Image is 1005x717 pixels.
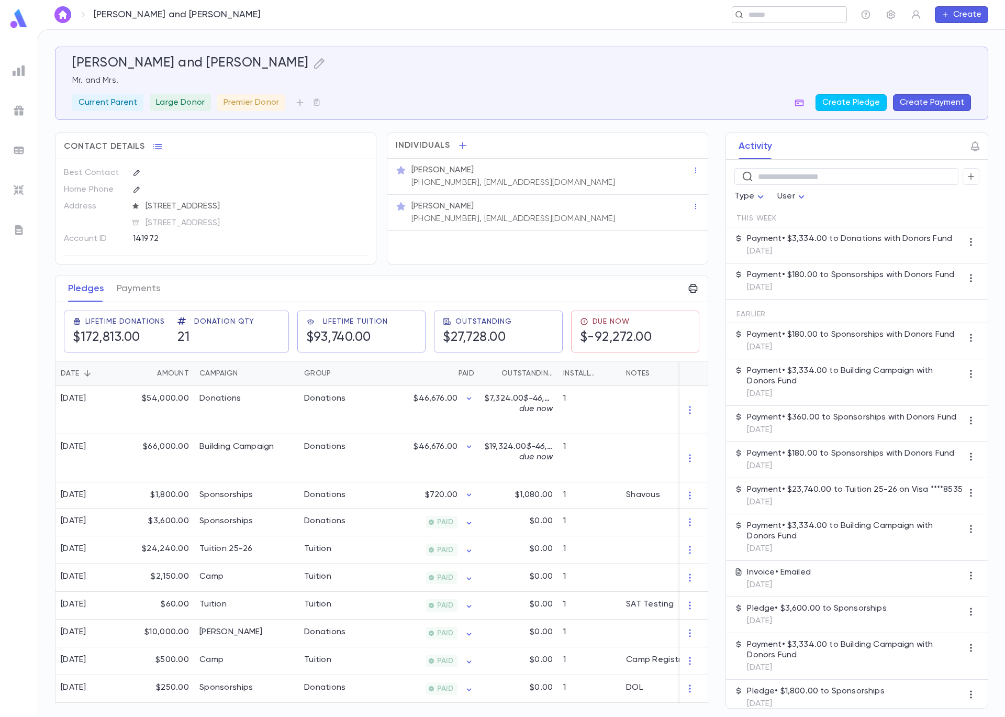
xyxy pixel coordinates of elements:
img: imports_grey.530a8a0e642e233f2baf0ef88e8c9fcb.svg [13,184,25,196]
div: Date [61,361,79,386]
h5: $-92,272.00 [580,330,652,346]
button: Sort [331,365,348,382]
span: Type [734,192,754,201]
p: [PHONE_NUMBER], [EMAIL_ADDRESS][DOMAIN_NAME] [411,178,615,188]
p: [DATE] [747,544,963,554]
span: User [777,192,795,201]
img: letters_grey.7941b92b52307dd3b8a917253454ce1c.svg [13,224,25,236]
p: Payment • $23,740.00 to Tuition 25-26 on Visa ****8535 [747,484,963,495]
div: 1 [558,536,621,564]
div: Outstanding [501,361,553,386]
div: 1 [558,675,621,703]
p: $0.00 [530,599,553,610]
p: Home Phone [64,181,124,198]
p: [DATE] [747,699,884,709]
div: 1 [558,386,621,434]
button: Sort [599,365,616,382]
div: Current Parent [72,94,143,111]
div: Donations [199,393,241,404]
div: Camp [199,571,224,582]
h5: 21 [177,330,189,346]
div: Tuition [304,599,331,610]
div: $60.00 [126,592,194,620]
div: Donations [304,393,346,404]
button: Create [935,6,988,23]
p: Large Donor [156,97,205,108]
p: [DATE] [747,616,886,626]
p: Premier Donor [224,97,279,108]
div: [DATE] [61,571,86,582]
div: $54,000.00 [126,386,194,434]
p: $0.00 [530,516,553,526]
span: PAID [433,657,457,665]
div: $3,600.00 [126,509,194,536]
div: [DATE] [61,627,86,637]
div: $24,240.00 [126,536,194,564]
span: Lifetime Donations [85,317,165,326]
div: [DATE] [61,682,86,693]
img: logo [8,8,29,29]
p: Payment • $360.00 to Sponsorships with Donors Fund [747,412,956,423]
div: 1 [558,434,621,482]
button: Pledges [68,275,104,302]
div: Sponsorships [199,490,253,500]
img: campaigns_grey.99e729a5f7ee94e3726e6486bddda8f1.svg [13,104,25,117]
div: Paid [459,361,474,386]
div: Type [734,186,767,207]
p: Payment • $180.00 to Sponsorships with Donors Fund [747,448,954,459]
p: $0.00 [530,682,553,693]
span: PAID [433,629,457,637]
div: [DATE] [61,393,86,404]
p: Invoice • Emailed [747,567,811,578]
div: Sponsorships [199,516,253,526]
div: 1 [558,564,621,592]
div: Installments [563,361,599,386]
div: 1 [558,647,621,675]
div: $1,800.00 [126,482,194,509]
span: Lifetime Tuition [323,317,388,326]
span: Contact Details [64,141,145,152]
p: Payment • $180.00 to Sponsorships with Donors Fund [747,270,954,280]
div: 141972 [133,230,316,246]
h5: $172,813.00 [73,330,140,346]
div: $250.00 [126,675,194,703]
span: PAID [433,685,457,693]
button: Sort [485,365,501,382]
div: Camp Registration [626,655,702,665]
p: Payment • $3,334.00 to Donations with Donors Fund [747,234,952,244]
div: 1 [558,620,621,647]
div: Paid [377,361,479,386]
div: Campaign [194,361,299,386]
p: $720.00 [425,490,457,500]
div: Group [304,361,331,386]
div: Donations [304,490,346,500]
p: [DATE] [747,246,952,257]
div: [DATE] [61,544,86,554]
div: 1 [558,482,621,509]
span: Due Now [593,317,630,326]
div: $500.00 [126,647,194,675]
p: $0.00 [530,627,553,637]
div: Outstanding [479,361,558,386]
span: $-46,676.00 due now [519,394,570,413]
div: Amount [126,361,194,386]
div: Amount [157,361,189,386]
p: Payment • $180.00 to Sponsorships with Donors Fund [747,329,954,340]
button: Sort [79,365,96,382]
p: Address [64,198,124,215]
div: Notes [621,361,752,386]
span: Donation Qty [194,317,254,326]
h5: $93,740.00 [306,330,371,346]
p: Current Parent [79,97,137,108]
p: $0.00 [530,655,553,665]
p: Pledge • $1,800.00 to Sponsorships [747,686,884,697]
p: [DATE] [747,663,963,673]
p: $46,676.00 [414,393,457,404]
p: [DATE] [747,282,954,293]
p: Account ID [64,230,124,247]
p: $0.00 [530,571,553,582]
p: [PHONE_NUMBER], [EMAIL_ADDRESS][DOMAIN_NAME] [411,214,615,224]
div: [DATE] [61,516,86,526]
div: Notes [626,361,650,386]
div: Building Campaign [199,442,274,452]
